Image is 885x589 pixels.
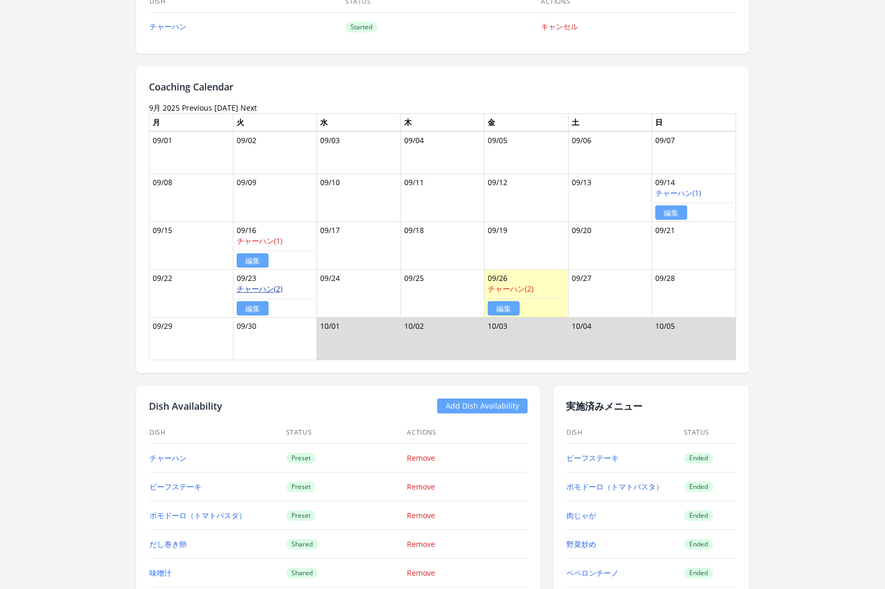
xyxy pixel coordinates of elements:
td: 09/04 [400,131,485,174]
td: 09/30 [233,318,317,360]
td: 09/12 [485,174,569,222]
a: 編集 [655,205,687,220]
a: ポモドーロ（トマトパスタ） [149,510,246,520]
td: 10/01 [317,318,401,360]
a: だし巻き卵 [149,539,187,549]
a: Remove [407,453,435,463]
th: 水 [317,113,401,131]
th: 木 [400,113,485,131]
span: Preset [286,510,316,521]
a: チャーハン(1) [655,188,701,198]
a: チャーハン [149,453,187,463]
th: Dish [149,422,286,444]
th: Status [683,422,737,444]
td: 09/18 [400,222,485,270]
td: 09/08 [149,174,233,222]
h2: Dish Availability [149,399,222,413]
th: 月 [149,113,233,131]
td: 09/01 [149,131,233,174]
a: 味噌汁 [149,568,172,578]
td: 09/21 [652,222,736,270]
span: Ended [684,539,713,550]
span: Ended [684,453,713,463]
td: 10/02 [400,318,485,360]
a: 編集 [237,301,269,316]
th: Status [286,422,407,444]
span: Shared [286,539,318,550]
td: 09/27 [568,270,652,318]
span: Ended [684,482,713,492]
a: Previous [182,103,212,113]
td: 09/24 [317,270,401,318]
a: チャーハン(1) [237,236,282,246]
td: 09/13 [568,174,652,222]
a: チャーハン(2) [237,284,282,294]
td: 10/05 [652,318,736,360]
a: Remove [407,539,435,549]
th: Dish [566,422,683,444]
td: 09/03 [317,131,401,174]
td: 09/28 [652,270,736,318]
th: 金 [485,113,569,131]
td: 09/16 [233,222,317,270]
th: 日 [652,113,736,131]
a: Add Dish Availability [437,399,528,413]
td: 09/07 [652,131,736,174]
a: [DATE] [214,103,238,113]
td: 09/10 [317,174,401,222]
a: ビーフステーキ [149,482,202,492]
h2: Coaching Calendar [149,79,736,94]
a: ポモドーロ（トマトパスタ） [566,482,663,492]
td: 09/14 [652,174,736,222]
td: 09/15 [149,222,233,270]
td: 09/17 [317,222,401,270]
td: 09/26 [485,270,569,318]
time: 9月 2025 [149,103,180,113]
a: チャーハン [149,21,187,31]
a: Next [240,103,257,113]
span: Ended [684,568,713,578]
td: 09/06 [568,131,652,174]
td: 10/03 [485,318,569,360]
a: Remove [407,482,435,492]
th: Actions [406,422,528,444]
a: 編集 [237,253,269,268]
td: 09/02 [233,131,317,174]
a: 編集 [488,301,520,316]
th: 土 [568,113,652,131]
a: 肉じゃが [566,510,596,520]
td: 09/23 [233,270,317,318]
a: Remove [407,568,435,578]
td: 09/11 [400,174,485,222]
h2: 実施済みメニュー [566,399,736,413]
td: 09/25 [400,270,485,318]
span: Shared [286,568,318,578]
a: キャンセル [541,21,578,31]
span: Preset [286,453,316,463]
td: 09/20 [568,222,652,270]
a: Remove [407,510,435,520]
td: 10/04 [568,318,652,360]
a: ビーフステーキ [566,453,619,463]
td: 09/19 [485,222,569,270]
span: Started [345,22,378,32]
td: 09/29 [149,318,233,360]
a: チャーハン(2) [488,284,533,294]
td: 09/09 [233,174,317,222]
a: ペペロンチーノ [566,568,619,578]
td: 09/05 [485,131,569,174]
th: 火 [233,113,317,131]
span: Ended [684,510,713,521]
td: 09/22 [149,270,233,318]
span: Preset [286,482,316,492]
a: 野菜炒め [566,539,596,549]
